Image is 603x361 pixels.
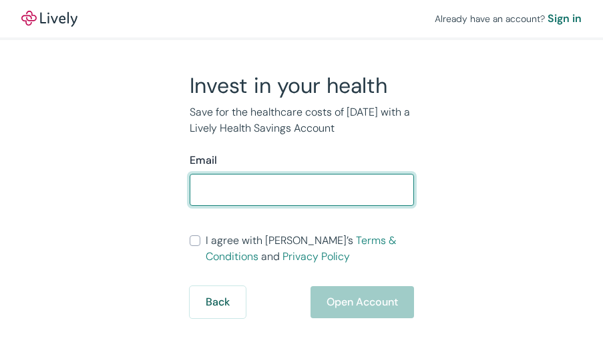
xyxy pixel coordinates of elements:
[190,104,414,136] p: Save for the healthcare costs of [DATE] with a Lively Health Savings Account
[206,233,414,265] span: I agree with [PERSON_NAME]’s and
[190,72,414,99] h2: Invest in your health
[190,152,217,168] label: Email
[190,286,246,318] button: Back
[282,249,350,263] a: Privacy Policy
[435,11,582,27] div: Already have an account?
[21,11,77,27] img: Lively
[548,11,582,27] a: Sign in
[21,11,77,27] a: LivelyLively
